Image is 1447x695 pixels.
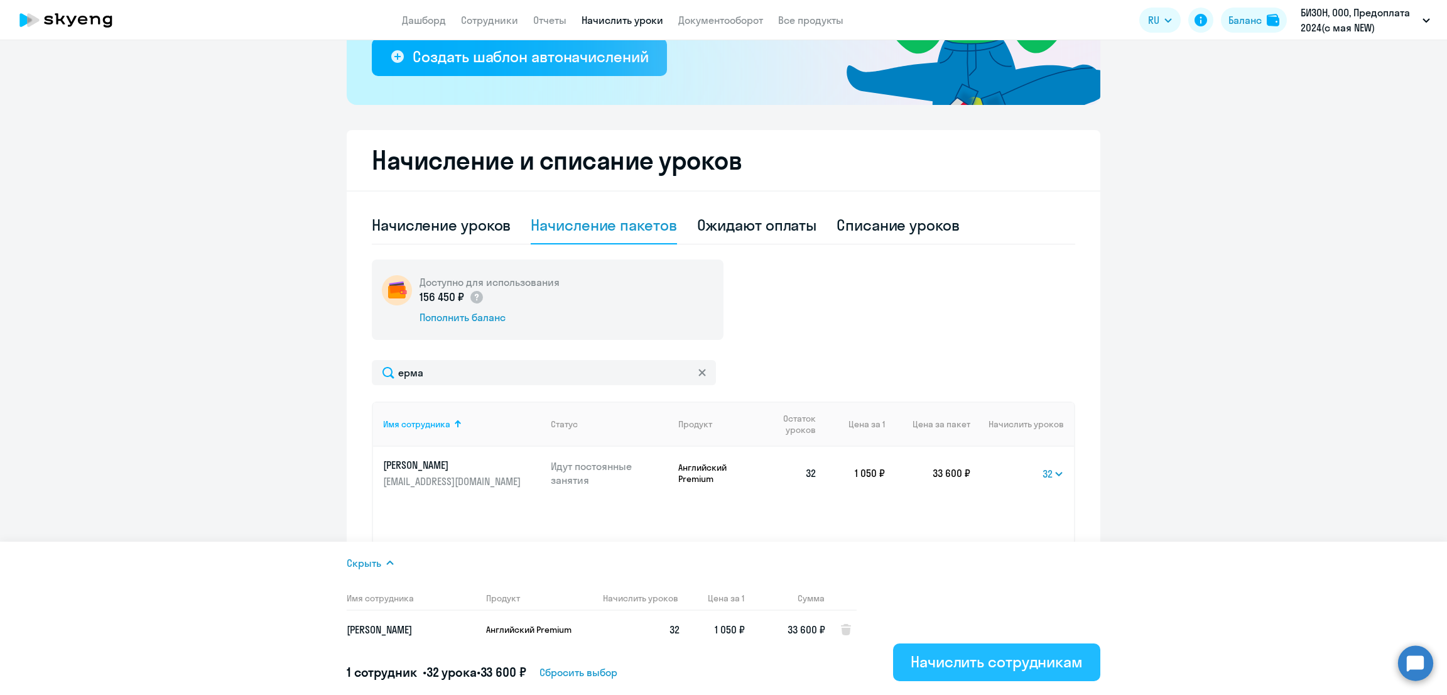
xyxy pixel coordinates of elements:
th: Цена за 1 [680,586,745,611]
th: Имя сотрудника [347,586,476,611]
span: RU [1148,13,1159,28]
td: 1 050 ₽ [827,447,885,500]
button: Начислить сотрудникам [893,643,1100,681]
button: RU [1139,8,1181,33]
span: Сбросить выбор [539,665,617,680]
input: Поиск по имени, email, продукту или статусу [372,360,716,385]
img: balance [1267,14,1279,26]
span: 32 урока [426,664,477,680]
div: Начисление уроков [372,215,511,235]
div: Баланс [1228,13,1262,28]
td: 33 600 ₽ [885,447,970,500]
div: Статус [551,419,669,430]
div: Имя сотрудника [383,419,541,430]
div: Списание уроков [837,215,960,235]
h2: Начисление и списание уроков [372,145,1075,175]
h5: Доступно для использования [420,275,560,289]
h5: 1 сотрудник • • [347,664,526,681]
p: 156 450 ₽ [420,289,484,305]
p: Английский Premium [486,624,580,635]
div: Остаток уроков [773,413,827,435]
a: [PERSON_NAME][EMAIL_ADDRESS][DOMAIN_NAME] [383,458,541,488]
p: Идут постоянные занятия [551,459,669,487]
th: Цена за пакет [885,402,970,447]
th: Цена за 1 [827,402,885,447]
span: Остаток уроков [773,413,816,435]
div: Имя сотрудника [383,419,450,430]
th: Начислить уроков [970,402,1074,447]
a: Документооборот [678,14,763,26]
span: 33 600 ₽ [480,664,526,680]
div: Начисление пакетов [531,215,676,235]
button: Создать шаблон автоначислений [372,38,667,76]
div: Начислить сотрудникам [911,652,1083,672]
p: Английский Premium [678,462,763,484]
p: [PERSON_NAME] [347,623,476,637]
div: Создать шаблон автоначислений [413,47,648,67]
a: Все продукты [778,14,843,26]
td: 32 [763,447,827,500]
a: Начислить уроки [582,14,663,26]
span: Скрыть [347,555,381,571]
div: Продукт [678,419,712,430]
span: 33 600 ₽ [788,623,825,636]
span: 1 050 ₽ [715,623,745,636]
p: [PERSON_NAME] [383,458,524,472]
div: Ожидают оплаты [697,215,817,235]
a: Дашборд [402,14,446,26]
th: Сумма [745,586,825,611]
a: Сотрудники [461,14,518,26]
button: Балансbalance [1221,8,1287,33]
p: [EMAIL_ADDRESS][DOMAIN_NAME] [383,474,524,488]
button: БИЗОН, ООО, Предоплата 2024(с мая NEW) [1294,5,1436,35]
p: БИЗОН, ООО, Предоплата 2024(с мая NEW) [1301,5,1417,35]
div: Статус [551,419,578,430]
img: wallet-circle.png [382,275,412,305]
th: Начислить уроков [593,586,680,611]
a: Отчеты [533,14,566,26]
span: 32 [669,623,680,636]
div: Пополнить баланс [420,310,560,324]
th: Продукт [476,586,593,611]
div: Продукт [678,419,763,430]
